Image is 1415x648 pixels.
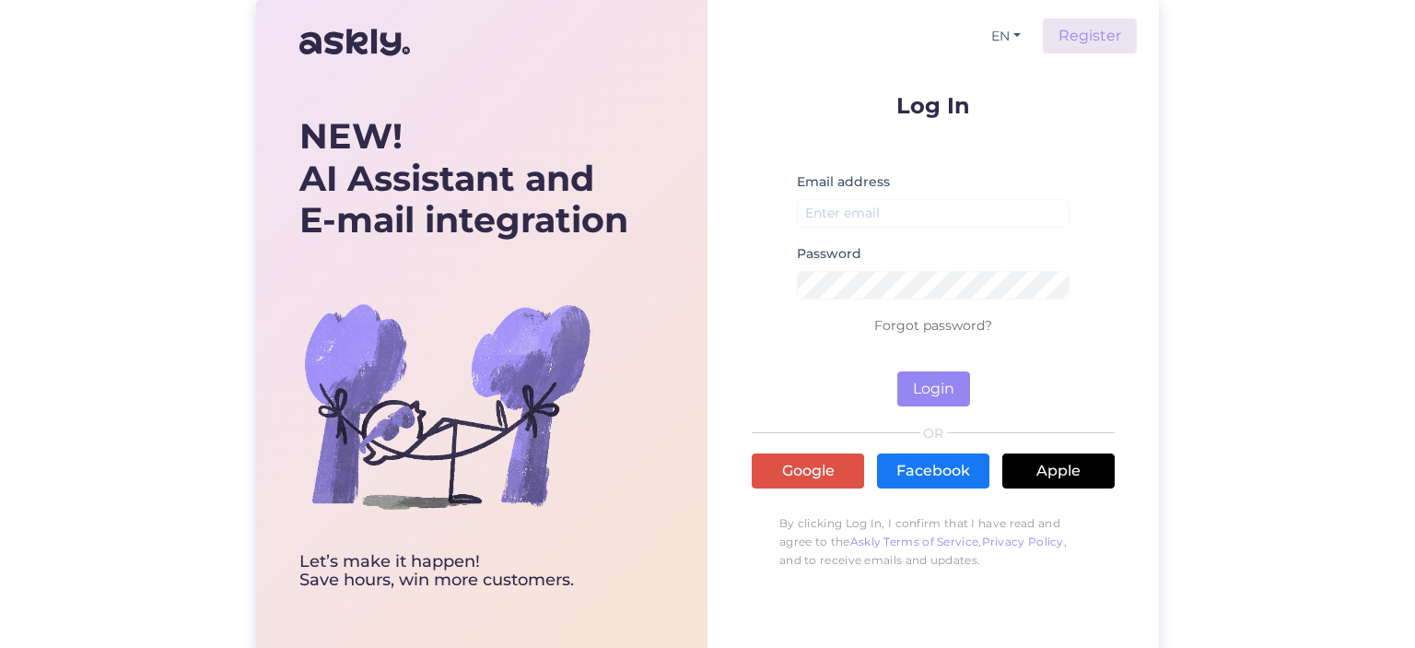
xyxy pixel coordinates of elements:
input: Enter email [797,199,1070,228]
a: Askly Terms of Service [850,535,979,548]
a: Privacy Policy [982,535,1064,548]
p: By clicking Log In, I confirm that I have read and agree to the , , and to receive emails and upd... [752,505,1115,579]
label: Password [797,244,861,264]
a: Facebook [877,454,989,489]
label: Email address [797,172,890,192]
a: Forgot password? [874,317,992,334]
button: EN [984,23,1028,50]
img: bg-askly [299,258,594,553]
p: Log In [752,94,1115,117]
a: Apple [1002,454,1115,489]
div: AI Assistant and E-mail integration [299,115,628,242]
img: Askly [299,20,410,65]
a: Register [1043,18,1137,53]
a: Google [752,454,864,489]
div: Let’s make it happen! Save hours, win more customers. [299,553,628,590]
b: NEW! [299,114,403,158]
button: Login [897,371,970,406]
span: OR [920,427,947,440]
